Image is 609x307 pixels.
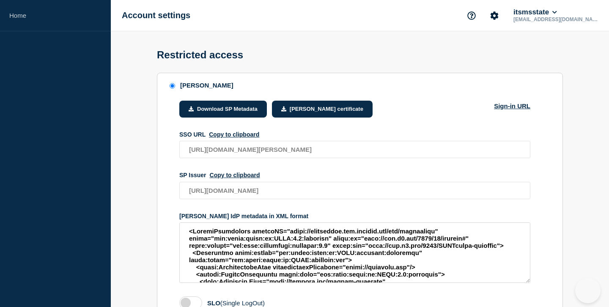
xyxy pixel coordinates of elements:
span: SSO URL [179,131,206,138]
button: SP Issuer [210,172,260,178]
button: itsmsstate [512,8,559,16]
button: Support [463,7,480,25]
label: SLO [207,299,265,307]
button: Account settings [486,7,503,25]
span: SP Issuer [179,172,206,178]
div: [PERSON_NAME] IdP metadata in XML format [179,213,530,219]
iframe: Help Scout Beacon - Open [575,278,601,303]
h1: Account settings [122,11,190,20]
p: [EMAIL_ADDRESS][DOMAIN_NAME] [512,16,600,22]
button: Download SP Metadata [179,101,267,118]
h1: Restricted access [157,49,243,61]
span: (Single LogOut) [220,299,265,307]
a: Sign-in URL [494,102,530,131]
button: SSO URL [209,131,259,138]
input: SAML [170,83,175,89]
button: [PERSON_NAME] certificate [272,101,373,118]
div: [PERSON_NAME] [180,82,233,89]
